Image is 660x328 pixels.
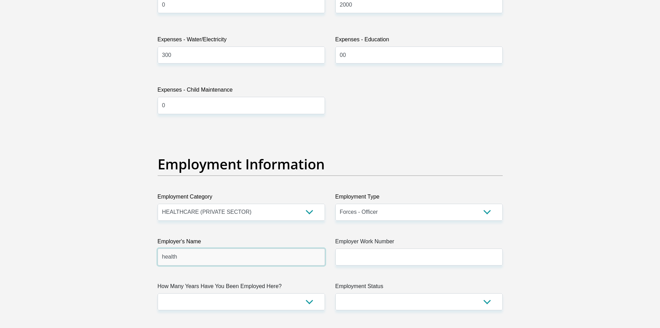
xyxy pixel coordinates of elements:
[158,47,325,64] input: Expenses - Water/Electricity
[158,97,325,114] input: Expenses - Child Maintenance
[158,35,325,47] label: Expenses - Water/Electricity
[335,249,503,266] input: Employer Work Number
[158,282,325,293] label: How Many Years Have You Been Employed Here?
[335,47,503,64] input: Expenses - Education
[158,86,325,97] label: Expenses - Child Maintenance
[158,237,325,249] label: Employer's Name
[335,237,503,249] label: Employer Work Number
[158,156,503,173] h2: Employment Information
[335,35,503,47] label: Expenses - Education
[335,282,503,293] label: Employment Status
[335,193,503,204] label: Employment Type
[158,249,325,266] input: Employer's Name
[158,193,325,204] label: Employment Category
